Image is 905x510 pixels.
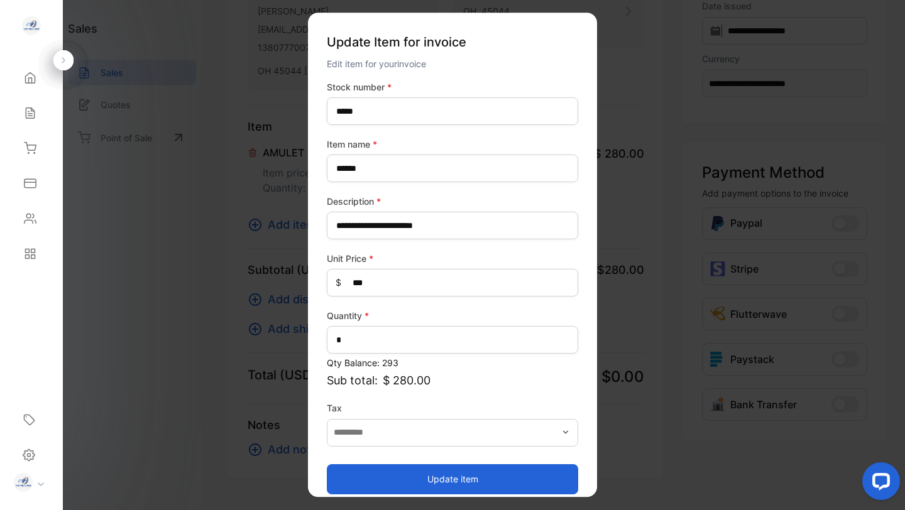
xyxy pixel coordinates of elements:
img: logo [22,16,41,35]
label: Stock number [327,80,578,94]
button: Update item [327,464,578,494]
span: $ 280.00 [383,372,431,389]
label: Tax [327,401,578,415]
span: $ [336,276,341,290]
img: profile [14,473,33,492]
span: Edit item for your invoice [327,58,426,69]
p: Update Item for invoice [327,28,578,57]
label: Item name [327,138,578,151]
p: Qty Balance: 293 [327,356,578,369]
label: Unit Price [327,252,578,265]
label: Description [327,195,578,208]
label: Quantity [327,309,578,322]
p: Sub total: [327,372,578,389]
iframe: LiveChat chat widget [852,457,905,510]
